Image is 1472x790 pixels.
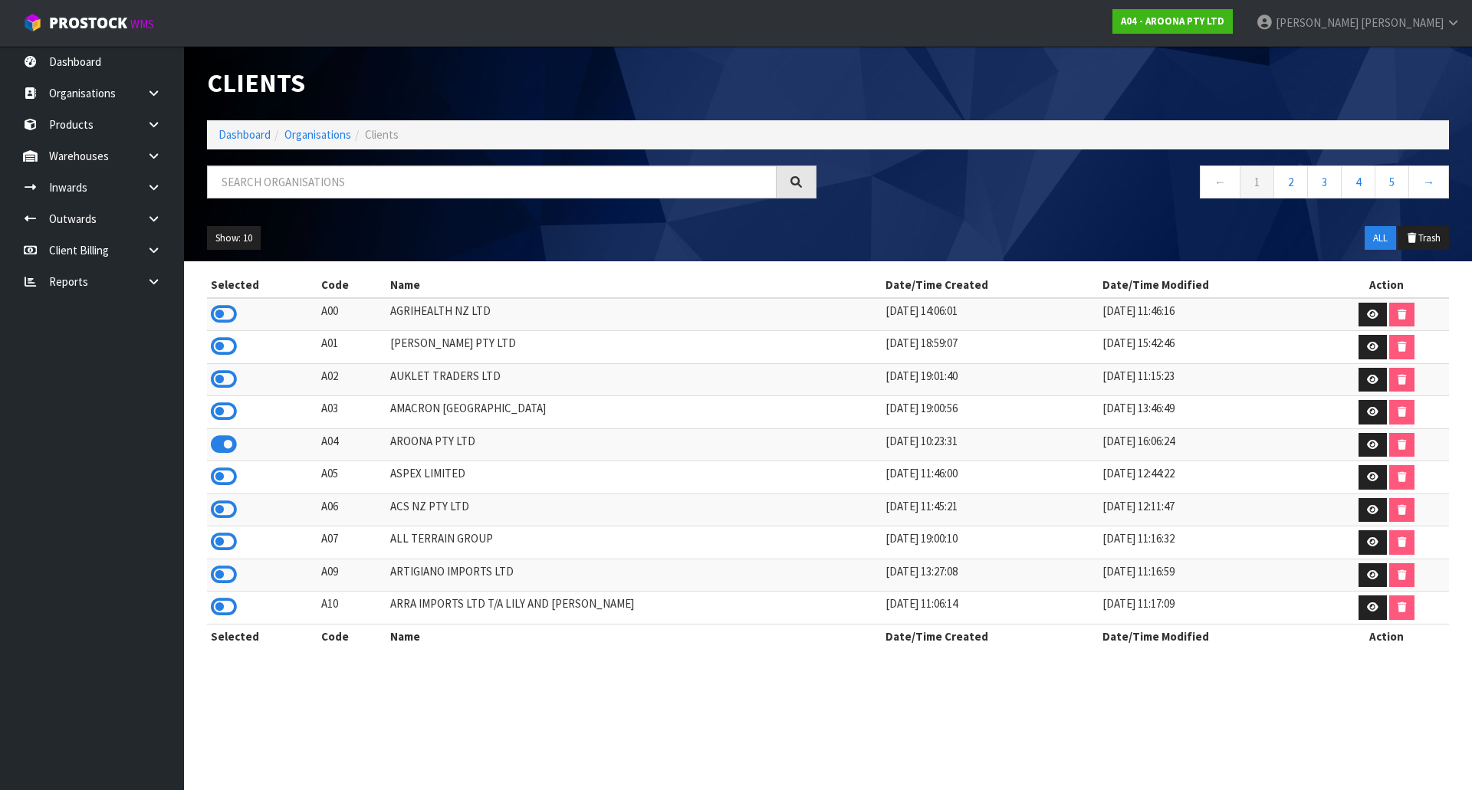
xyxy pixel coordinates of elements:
td: AROONA PTY LTD [386,428,882,461]
button: Trash [1398,226,1449,251]
td: [DATE] 11:45:21 [882,493,1099,526]
td: [DATE] 11:15:23 [1099,363,1323,396]
small: WMS [130,17,154,31]
td: [DATE] 13:27:08 [882,559,1099,592]
td: ARRA IMPORTS LTD T/A LILY AND [PERSON_NAME] [386,592,882,624]
a: Organisations [284,127,351,142]
td: ACS NZ PTY LTD [386,493,882,526]
a: Dashboard [219,127,271,142]
td: [DATE] 11:46:00 [882,461,1099,494]
td: [DATE] 19:01:40 [882,363,1099,396]
th: Code [317,624,387,648]
td: [PERSON_NAME] PTY LTD [386,331,882,364]
th: Action [1324,273,1449,297]
th: Name [386,624,882,648]
nav: Page navigation [839,166,1449,203]
td: [DATE] 15:42:46 [1099,331,1323,364]
td: [DATE] 11:17:09 [1099,592,1323,624]
a: ← [1200,166,1240,198]
td: [DATE] 12:44:22 [1099,461,1323,494]
td: ARTIGIANO IMPORTS LTD [386,559,882,592]
td: A04 [317,428,387,461]
td: [DATE] 19:00:56 [882,396,1099,429]
td: AMACRON [GEOGRAPHIC_DATA] [386,396,882,429]
td: A03 [317,396,387,429]
th: Date/Time Modified [1099,624,1323,648]
a: 1 [1240,166,1274,198]
td: AGRIHEALTH NZ LTD [386,298,882,331]
td: A10 [317,592,387,624]
button: ALL [1365,226,1396,251]
th: Selected [207,273,317,297]
th: Date/Time Created [882,624,1099,648]
h1: Clients [207,69,816,97]
strong: A04 - AROONA PTY LTD [1121,15,1224,28]
td: A06 [317,493,387,526]
th: Date/Time Created [882,273,1099,297]
td: A01 [317,331,387,364]
td: AUKLET TRADERS LTD [386,363,882,396]
span: [PERSON_NAME] [1361,15,1444,30]
td: [DATE] 18:59:07 [882,331,1099,364]
th: Selected [207,624,317,648]
td: A09 [317,559,387,592]
span: [PERSON_NAME] [1276,15,1359,30]
th: Code [317,273,387,297]
th: Name [386,273,882,297]
td: [DATE] 11:06:14 [882,592,1099,624]
td: A05 [317,461,387,494]
td: [DATE] 10:23:31 [882,428,1099,461]
span: ProStock [49,13,127,33]
td: ALL TERRAIN GROUP [386,526,882,559]
th: Action [1324,624,1449,648]
td: [DATE] 11:46:16 [1099,298,1323,331]
td: [DATE] 14:06:01 [882,298,1099,331]
a: → [1408,166,1449,198]
a: 3 [1307,166,1342,198]
input: Search organisations [207,166,777,198]
button: Show: 10 [207,226,261,251]
th: Date/Time Modified [1099,273,1323,297]
a: 2 [1273,166,1308,198]
a: 5 [1375,166,1409,198]
td: A00 [317,298,387,331]
a: A04 - AROONA PTY LTD [1112,9,1233,34]
td: ASPEX LIMITED [386,461,882,494]
td: [DATE] 16:06:24 [1099,428,1323,461]
td: [DATE] 12:11:47 [1099,493,1323,526]
td: [DATE] 11:16:59 [1099,559,1323,592]
td: A07 [317,526,387,559]
td: [DATE] 11:16:32 [1099,526,1323,559]
span: Clients [365,127,399,142]
td: [DATE] 13:46:49 [1099,396,1323,429]
td: A02 [317,363,387,396]
a: 4 [1341,166,1375,198]
img: cube-alt.png [23,13,42,32]
td: [DATE] 19:00:10 [882,526,1099,559]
